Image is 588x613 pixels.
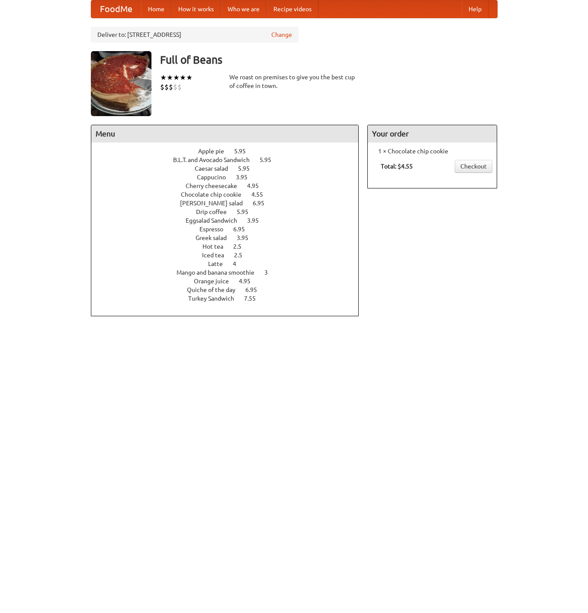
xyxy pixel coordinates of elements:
[177,269,284,276] a: Mango and banana smoothie 3
[271,30,292,39] a: Change
[91,125,359,143] h4: Menu
[247,217,267,224] span: 3.95
[186,217,275,224] a: Eggsalad Sandwich 3.95
[247,182,267,189] span: 4.95
[455,160,492,173] a: Checkout
[173,156,258,163] span: B.L.T. and Avocado Sandwich
[234,148,254,155] span: 5.95
[91,0,141,18] a: FoodMe
[239,278,259,285] span: 4.95
[177,269,263,276] span: Mango and banana smoothie
[196,208,235,215] span: Drip coffee
[368,125,497,143] h4: Your order
[160,51,498,68] h3: Full of Beans
[251,191,272,198] span: 4.55
[462,0,488,18] a: Help
[233,260,245,267] span: 4
[171,0,221,18] a: How it works
[164,82,169,92] li: $
[194,278,238,285] span: Orange juice
[188,295,272,302] a: Turkey Sandwich 7.55
[267,0,318,18] a: Recipe videos
[173,82,177,92] li: $
[202,243,232,250] span: Hot tea
[197,174,235,181] span: Cappucino
[91,27,299,42] div: Deliver to: [STREET_ADDRESS]
[234,252,251,259] span: 2.5
[160,73,167,82] li: ★
[245,286,266,293] span: 6.95
[141,0,171,18] a: Home
[260,156,280,163] span: 5.95
[160,82,164,92] li: $
[187,286,244,293] span: Quiche of the day
[198,148,233,155] span: Apple pie
[237,208,257,215] span: 5.95
[169,82,173,92] li: $
[236,174,256,181] span: 3.95
[202,252,258,259] a: Iced tea 2.5
[167,73,173,82] li: ★
[233,243,250,250] span: 2.5
[208,260,252,267] a: Latte 4
[233,226,254,233] span: 6.95
[196,234,264,241] a: Greek salad 3.95
[173,73,180,82] li: ★
[187,286,273,293] a: Quiche of the day 6.95
[238,165,258,172] span: 5.95
[199,226,261,233] a: Espresso 6.95
[181,191,250,198] span: Chocolate chip cookie
[177,82,182,92] li: $
[180,73,186,82] li: ★
[186,217,246,224] span: Eggsalad Sandwich
[202,243,257,250] a: Hot tea 2.5
[199,226,232,233] span: Espresso
[221,0,267,18] a: Who we are
[180,200,280,207] a: [PERSON_NAME] salad 6.95
[196,208,264,215] a: Drip coffee 5.95
[208,260,231,267] span: Latte
[195,165,266,172] a: Caesar salad 5.95
[186,182,275,189] a: Cherry cheesecake 4.95
[197,174,263,181] a: Cappucino 3.95
[253,200,273,207] span: 6.95
[244,295,264,302] span: 7.55
[229,73,359,90] div: We roast on premises to give you the best cup of coffee in town.
[237,234,257,241] span: 3.95
[372,147,492,156] li: 1 × Chocolate chip cookie
[202,252,233,259] span: Iced tea
[196,234,235,241] span: Greek salad
[188,295,243,302] span: Turkey Sandwich
[186,182,246,189] span: Cherry cheesecake
[181,191,279,198] a: Chocolate chip cookie 4.55
[91,51,151,116] img: angular.jpg
[194,278,267,285] a: Orange juice 4.95
[195,165,237,172] span: Caesar salad
[180,200,251,207] span: [PERSON_NAME] salad
[173,156,287,163] a: B.L.T. and Avocado Sandwich 5.95
[381,163,413,170] b: Total: $4.55
[186,73,193,82] li: ★
[264,269,276,276] span: 3
[198,148,262,155] a: Apple pie 5.95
